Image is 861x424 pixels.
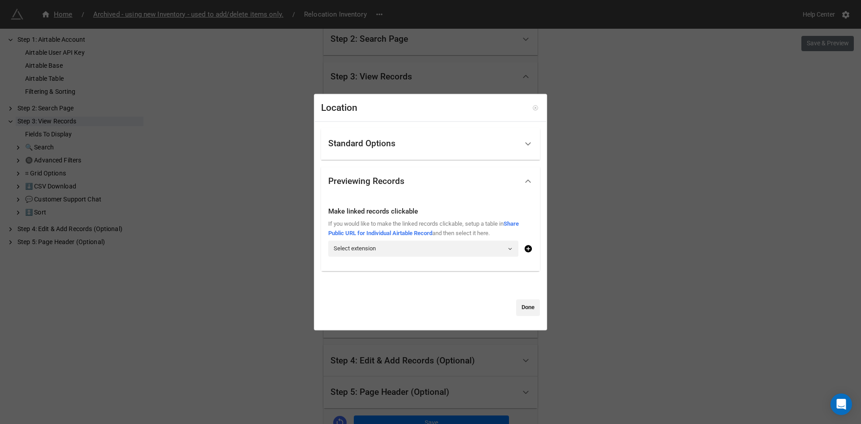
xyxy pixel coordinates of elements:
div: Step 2: Search Page [321,196,540,271]
a: Select extension [328,240,518,257]
div: Standard Options [328,140,396,149]
div: Make linked records clickable [328,206,533,217]
a: Done [516,300,540,316]
div: Location [321,101,357,115]
div: Standard Options [321,128,540,160]
div: Previewing Records [321,167,540,196]
div: Previewing Records [328,177,404,186]
span: If you would like to make the linked records clickable, setup a table in [328,220,504,227]
div: Open Intercom Messenger [831,393,852,415]
span: and then select it here. [432,230,490,236]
